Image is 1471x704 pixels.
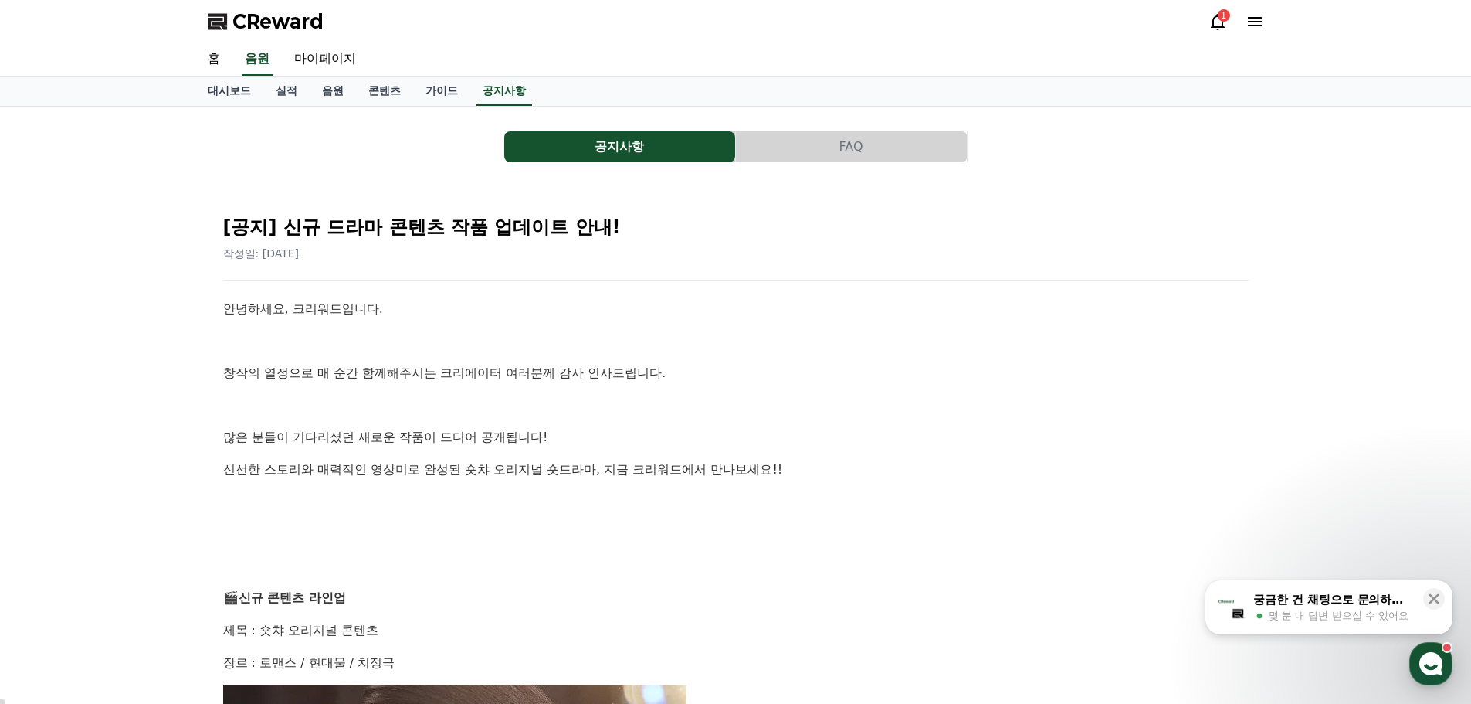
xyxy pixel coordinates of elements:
a: 공지사항 [476,77,532,106]
button: FAQ [736,131,967,162]
p: 많은 분들이 기다리셨던 새로운 작품이 드디어 공개됩니다! [223,427,1249,447]
a: 공지사항 [504,131,736,162]
a: 음원 [310,77,356,106]
p: 창작의 열정으로 매 순간 함께해주시는 크리에이터 여러분께 감사 인사드립니다. [223,363,1249,383]
span: 🎬 [223,590,239,605]
a: FAQ [736,131,968,162]
a: 대시보드 [195,77,263,106]
strong: 신규 콘텐츠 라인업 [239,590,346,605]
p: 안녕하세요, 크리워드입니다. [223,299,1249,319]
span: 작성일: [DATE] [223,247,300,260]
p: 장르 : 로맨스 / 현대물 / 치정극 [223,653,1249,673]
div: 1 [1218,9,1230,22]
a: 1 [1208,12,1227,31]
span: CReward [232,9,324,34]
a: 마이페이지 [282,43,368,76]
p: 제목 : 숏챠 오리지널 콘텐츠 [223,621,1249,641]
a: 가이드 [413,77,470,106]
a: 음원 [242,43,273,76]
a: 실적 [263,77,310,106]
a: 콘텐츠 [356,77,413,106]
p: 신선한 스토리와 매력적인 영상미로 완성된 숏챠 오리지널 숏드라마, 지금 크리워드에서 만나보세요!! [223,460,1249,480]
h2: [공지] 신규 드라마 콘텐츠 작품 업데이트 안내! [223,215,1249,240]
button: 공지사항 [504,131,735,162]
a: 홈 [195,43,232,76]
a: CReward [208,9,324,34]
